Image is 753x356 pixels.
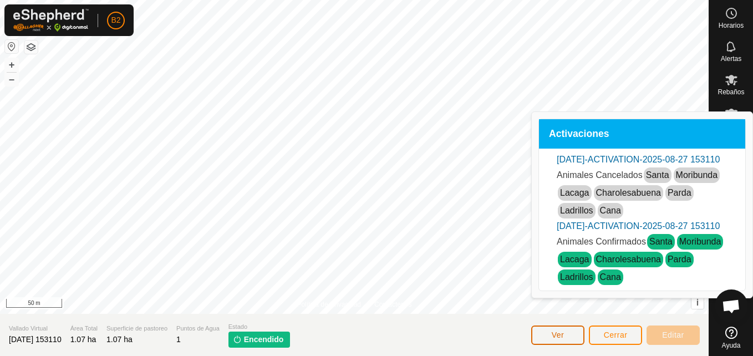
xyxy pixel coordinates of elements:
a: Charolesabuena [596,188,661,197]
span: Animales Confirmados [557,237,646,246]
span: Vallado Virtual [9,324,62,333]
button: – [5,73,18,86]
a: Parda [668,188,691,197]
span: Área Total [70,324,98,333]
span: Estado [228,322,291,332]
span: Editar [662,330,684,339]
span: i [696,298,699,307]
button: Editar [647,326,700,345]
a: [DATE]-ACTIVATION-2025-08-27 153110 [557,221,720,231]
a: Santa [646,170,669,180]
span: Activaciones [549,129,609,139]
a: Santa [649,237,673,246]
span: Animales Cancelados [557,170,643,180]
a: Charolesabuena [596,255,661,264]
button: + [5,58,18,72]
span: B2 [111,14,120,26]
span: Alertas [721,55,741,62]
button: Cerrar [589,326,642,345]
a: Ayuda [709,322,753,353]
a: Parda [668,255,691,264]
a: Política de Privacidad [297,299,361,309]
button: Restablecer Mapa [5,40,18,53]
span: Encendido [244,334,284,345]
span: 1 [176,335,181,344]
a: Lacaga [560,188,589,197]
span: Cerrar [604,330,628,339]
span: Superficie de pastoreo [106,324,167,333]
span: 1.07 ha [106,335,133,344]
a: Moribunda [676,170,718,180]
a: Chat abierto [715,289,748,323]
span: Ver [552,330,564,339]
a: Ladrillos [560,206,593,215]
a: Cana [600,206,621,215]
span: Rebaños [718,89,744,95]
span: 1.07 ha [70,335,96,344]
span: [DATE] 153110 [9,335,62,344]
a: Moribunda [679,237,721,246]
button: Capas del Mapa [24,40,38,54]
a: [DATE]-ACTIVATION-2025-08-27 153110 [557,155,720,164]
a: Ladrillos [560,272,593,282]
img: encender [233,335,242,344]
a: Lacaga [560,255,589,264]
a: Cana [600,272,621,282]
span: Horarios [719,22,744,29]
button: i [691,297,704,309]
img: Logo Gallagher [13,9,89,32]
a: Contáctenos [374,299,411,309]
button: Ver [531,326,584,345]
span: Puntos de Agua [176,324,220,333]
span: Ayuda [722,342,741,349]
